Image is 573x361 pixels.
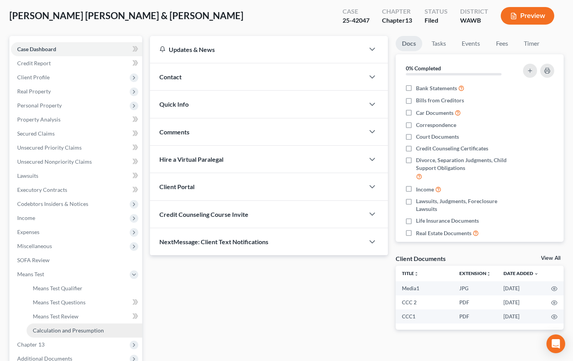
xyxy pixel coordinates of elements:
i: unfold_more [414,272,419,276]
a: Means Test Review [27,309,142,323]
td: Media1 [396,281,453,295]
a: View All [541,256,561,261]
a: Unsecured Nonpriority Claims [11,155,142,169]
div: Updates & News [159,45,355,54]
span: Client Portal [159,183,195,190]
i: expand_more [534,272,539,276]
a: Date Added expand_more [503,270,539,276]
span: Unsecured Nonpriority Claims [17,158,92,165]
span: Hire a Virtual Paralegal [159,155,223,163]
td: [DATE] [497,281,545,295]
span: Real Estate Documents [416,229,471,237]
span: Personal Property [17,102,62,109]
a: Unsecured Priority Claims [11,141,142,155]
span: Court Documents [416,133,459,141]
span: Chapter 13 [17,341,45,348]
span: Executory Contracts [17,186,67,193]
td: JPG [453,281,497,295]
a: Docs [396,36,422,51]
div: Client Documents [396,254,446,263]
span: Codebtors Insiders & Notices [17,200,88,207]
span: Income [416,186,434,193]
a: Credit Report [11,56,142,70]
a: Case Dashboard [11,42,142,56]
span: Credit Counseling Certificates [416,145,488,152]
a: Events [455,36,486,51]
div: District [460,7,488,16]
span: Retirement, 401K, IRA, Pension, Annuities [416,241,515,257]
a: Lawsuits [11,169,142,183]
div: Filed [425,16,448,25]
span: 13 [405,16,412,24]
a: Titleunfold_more [402,270,419,276]
span: Quick Info [159,100,189,108]
span: Lawsuits [17,172,38,179]
div: Chapter [382,16,412,25]
span: Comments [159,128,189,136]
span: Calculation and Presumption [33,327,104,334]
span: Contact [159,73,182,80]
span: Credit Counseling Course Invite [159,211,248,218]
span: NextMessage: Client Text Notifications [159,238,268,245]
div: Open Intercom Messenger [546,334,565,353]
span: Unsecured Priority Claims [17,144,82,151]
span: Real Property [17,88,51,95]
i: unfold_more [486,272,491,276]
a: Fees [489,36,514,51]
strong: 0% Completed [406,65,441,71]
span: Expenses [17,229,39,235]
span: [PERSON_NAME] [PERSON_NAME] & [PERSON_NAME] [9,10,243,21]
a: Means Test Qualifier [27,281,142,295]
div: Case [343,7,370,16]
td: PDF [453,295,497,309]
span: Life Insurance Documents [416,217,479,225]
td: PDF [453,309,497,323]
td: CCC 2 [396,295,453,309]
div: 25-42047 [343,16,370,25]
td: CCC1 [396,309,453,323]
a: Executory Contracts [11,183,142,197]
span: SOFA Review [17,257,50,263]
span: Miscellaneous [17,243,52,249]
a: Means Test Questions [27,295,142,309]
td: [DATE] [497,295,545,309]
span: Secured Claims [17,130,55,137]
a: Property Analysis [11,113,142,127]
span: Correspondence [416,121,456,129]
a: SOFA Review [11,253,142,267]
span: Bank Statements [416,84,457,92]
span: Means Test [17,271,44,277]
a: Tasks [425,36,452,51]
button: Preview [501,7,554,25]
span: Car Documents [416,109,453,117]
a: Extensionunfold_more [459,270,491,276]
a: Timer [518,36,546,51]
div: Chapter [382,7,412,16]
div: Status [425,7,448,16]
div: WAWB [460,16,488,25]
span: Income [17,214,35,221]
td: [DATE] [497,309,545,323]
a: Secured Claims [11,127,142,141]
span: Case Dashboard [17,46,56,52]
span: Property Analysis [17,116,61,123]
a: Calculation and Presumption [27,323,142,338]
span: Means Test Review [33,313,79,320]
span: Divorce, Separation Judgments, Child Support Obligations [416,156,515,172]
span: Means Test Qualifier [33,285,82,291]
span: Client Profile [17,74,50,80]
span: Means Test Questions [33,299,86,306]
span: Credit Report [17,60,51,66]
span: Lawsuits, Judgments, Foreclosure Lawsuits [416,197,515,213]
span: Bills from Creditors [416,97,464,104]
